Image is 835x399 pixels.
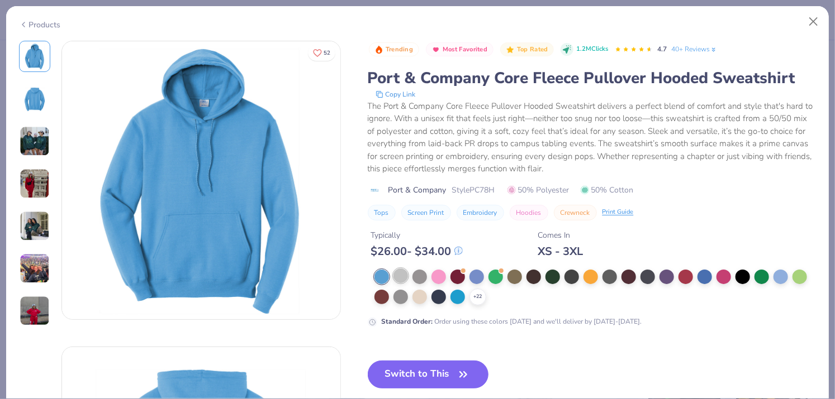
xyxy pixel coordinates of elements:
[20,296,50,326] img: User generated content
[506,45,515,54] img: Top Rated sort
[452,184,495,196] span: Style PC78H
[374,45,383,54] img: Trending sort
[554,205,597,220] button: Crewneck
[20,169,50,199] img: User generated content
[500,42,554,57] button: Badge Button
[507,184,570,196] span: 50% Polyester
[386,46,413,52] span: Trending
[368,360,489,388] button: Switch to This
[20,126,50,156] img: User generated content
[20,253,50,283] img: User generated content
[371,244,463,258] div: $ 26.00 - $ 34.00
[657,45,667,54] span: 4.7
[457,205,504,220] button: Embroidery
[401,205,451,220] button: Screen Print
[510,205,548,220] button: Hoodies
[19,19,61,31] div: Products
[21,85,48,112] img: Back
[21,43,48,70] img: Front
[368,68,817,89] div: Port & Company Core Fleece Pullover Hooded Sweatshirt
[576,45,608,54] span: 1.2M Clicks
[62,41,340,319] img: Front
[368,205,396,220] button: Tops
[368,100,817,175] div: The Port & Company Core Fleece Pullover Hooded Sweatshirt delivers a perfect blend of comfort and...
[388,184,447,196] span: Port & Company
[538,229,583,241] div: Comes In
[371,229,463,241] div: Typically
[671,44,718,54] a: 40+ Reviews
[602,208,634,217] div: Print Guide
[443,46,487,52] span: Most Favorited
[615,41,653,59] div: 4.7 Stars
[372,89,419,100] button: copy to clipboard
[517,46,548,52] span: Top Rated
[324,50,330,56] span: 52
[20,211,50,241] img: User generated content
[538,244,583,258] div: XS - 3XL
[382,317,433,326] strong: Standard Order :
[382,316,642,326] div: Order using these colors [DATE] and we'll deliver by [DATE]-[DATE].
[581,184,634,196] span: 50% Cotton
[368,186,383,195] img: brand logo
[431,45,440,54] img: Most Favorited sort
[426,42,494,57] button: Badge Button
[473,293,482,301] span: + 22
[308,45,335,61] button: Like
[803,11,824,32] button: Close
[369,42,419,57] button: Badge Button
